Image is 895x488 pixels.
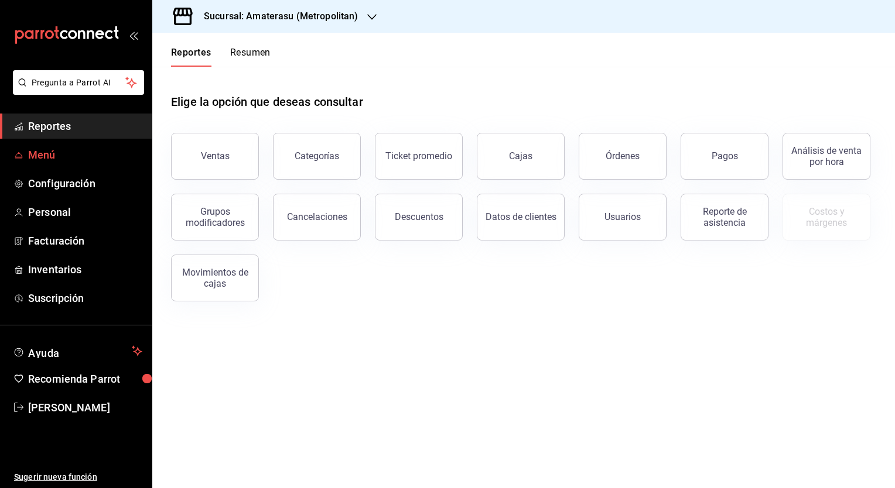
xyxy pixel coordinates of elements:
[477,133,565,180] a: Cajas
[171,47,271,67] div: navigation tabs
[712,150,738,161] div: Pagos
[201,150,230,161] div: Ventas
[375,133,463,180] button: Ticket promedio
[179,267,251,289] div: Movimientos de cajas
[28,344,127,358] span: Ayuda
[194,9,358,23] h3: Sucursal: Amaterasu (Metropolitan)
[477,194,565,240] button: Datos de clientes
[171,47,211,67] button: Reportes
[28,371,142,387] span: Recomienda Parrot
[28,176,142,191] span: Configuración
[171,133,259,180] button: Ventas
[385,150,452,161] div: Ticket promedio
[28,290,142,306] span: Suscripción
[8,85,144,97] a: Pregunta a Parrot AI
[13,70,144,95] button: Pregunta a Parrot AI
[790,206,863,228] div: Costos y márgenes
[579,133,667,180] button: Órdenes
[28,118,142,134] span: Reportes
[790,145,863,167] div: Análisis de venta por hora
[28,233,142,249] span: Facturación
[579,194,667,240] button: Usuarios
[486,211,556,222] div: Datos de clientes
[171,93,363,111] h1: Elige la opción que deseas consultar
[129,30,138,40] button: open_drawer_menu
[28,262,142,277] span: Inventarios
[28,400,142,415] span: [PERSON_NAME]
[681,133,768,180] button: Pagos
[32,77,126,89] span: Pregunta a Parrot AI
[273,194,361,240] button: Cancelaciones
[273,133,361,180] button: Categorías
[28,204,142,220] span: Personal
[681,194,768,240] button: Reporte de asistencia
[395,211,443,222] div: Descuentos
[171,255,259,301] button: Movimientos de cajas
[14,471,142,483] span: Sugerir nueva función
[179,206,251,228] div: Grupos modificadores
[783,133,870,180] button: Análisis de venta por hora
[606,150,640,161] div: Órdenes
[783,194,870,240] button: Contrata inventarios para ver este reporte
[287,211,347,222] div: Cancelaciones
[604,211,641,222] div: Usuarios
[295,150,339,161] div: Categorías
[509,149,533,163] div: Cajas
[375,194,463,240] button: Descuentos
[171,194,259,240] button: Grupos modificadores
[28,147,142,163] span: Menú
[230,47,271,67] button: Resumen
[688,206,761,228] div: Reporte de asistencia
